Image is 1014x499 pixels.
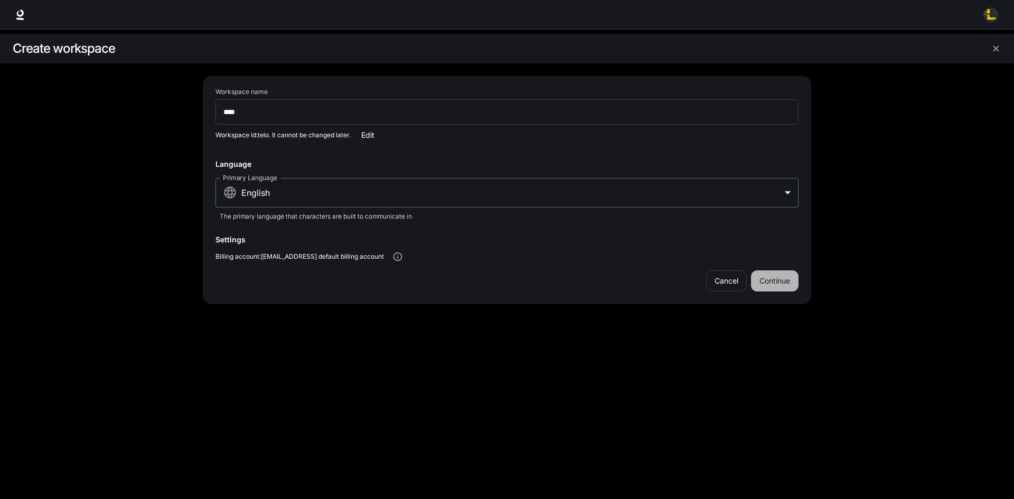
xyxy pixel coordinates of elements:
p: Settings [215,234,246,245]
label: Primary Language [223,173,277,182]
span: Billing account: [EMAIL_ADDRESS] default billing account [215,251,384,262]
div: Workspace id is used to identify your workspace during the integration. [215,125,799,146]
img: User avatar [983,7,998,22]
p: English [241,186,782,199]
span: Workspace id: telo . It cannot be changed later. [215,131,351,139]
p: Workspace name [215,89,268,95]
p: The primary language that characters are built to communicate in [220,212,794,221]
p: Language [215,158,251,170]
button: Continue [751,270,799,291]
div: English [215,177,799,209]
p: Create workspace [8,38,119,59]
a: Cancel [706,270,747,291]
button: Edit [351,125,384,146]
button: User avatar [980,4,1001,25]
